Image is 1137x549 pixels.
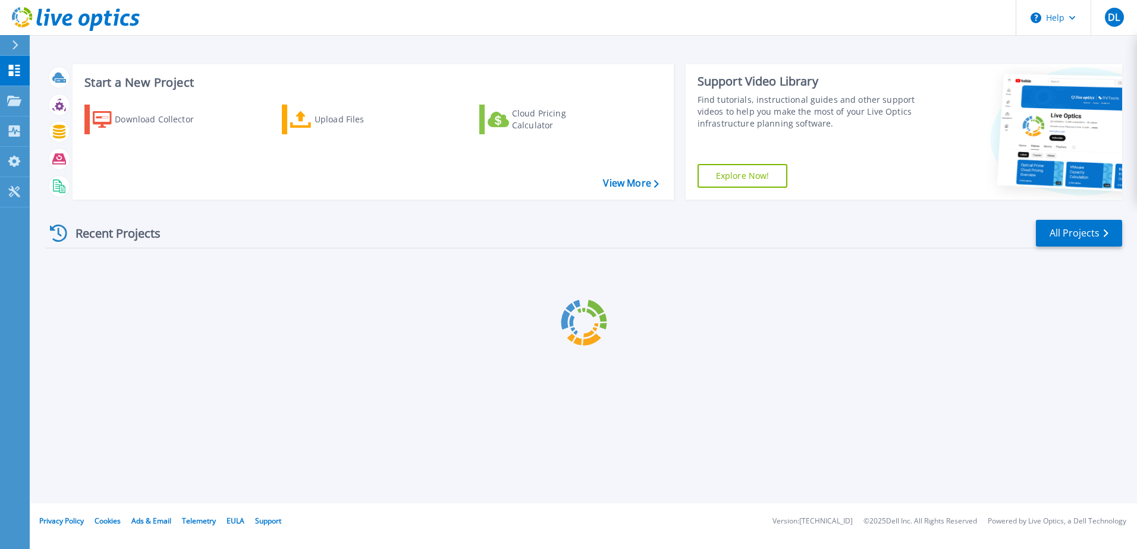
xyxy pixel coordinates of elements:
div: Recent Projects [46,219,177,248]
a: Upload Files [282,105,414,134]
a: EULA [227,516,244,526]
a: Support [255,516,281,526]
div: Cloud Pricing Calculator [512,108,607,131]
a: Privacy Policy [39,516,84,526]
a: Ads & Email [131,516,171,526]
h3: Start a New Project [84,76,658,89]
div: Support Video Library [698,74,920,89]
div: Find tutorials, instructional guides and other support videos to help you make the most of your L... [698,94,920,130]
span: DL [1108,12,1120,22]
a: Cloud Pricing Calculator [479,105,612,134]
div: Upload Files [315,108,410,131]
a: All Projects [1036,220,1122,247]
li: Version: [TECHNICAL_ID] [772,518,853,525]
li: Powered by Live Optics, a Dell Technology [988,518,1126,525]
a: Telemetry [182,516,216,526]
a: Cookies [95,516,121,526]
div: Download Collector [115,108,210,131]
li: © 2025 Dell Inc. All Rights Reserved [863,518,977,525]
a: View More [603,178,658,189]
a: Download Collector [84,105,217,134]
a: Explore Now! [698,164,788,188]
